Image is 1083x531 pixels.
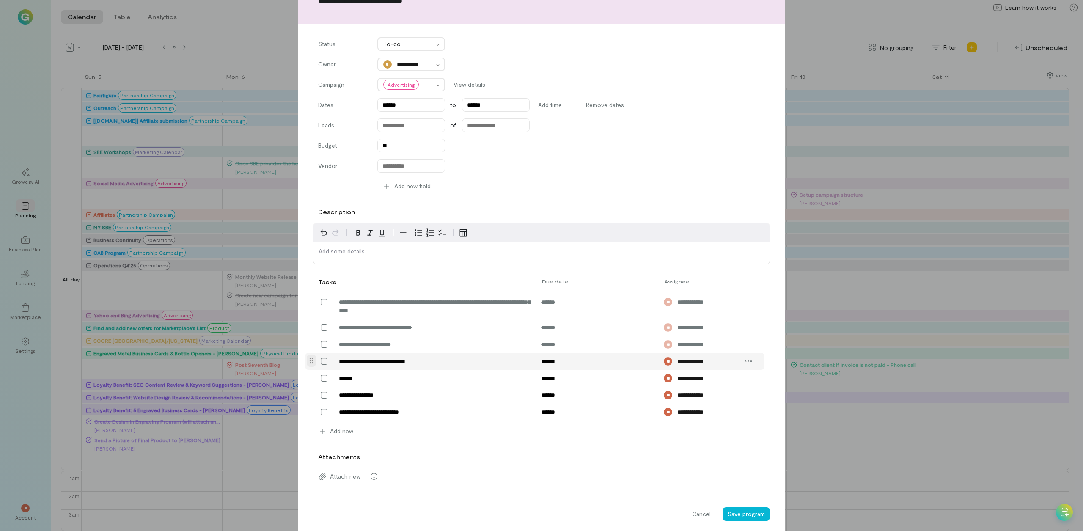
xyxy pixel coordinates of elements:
label: Leads [318,121,369,132]
div: editable markdown [313,242,770,264]
div: Due date [537,278,659,285]
label: Budget [318,141,369,152]
button: Numbered list [424,227,436,239]
span: Save program [728,510,765,517]
div: Tasks [318,278,334,286]
div: toggle group [412,227,448,239]
span: Add new field [394,182,431,190]
span: of [450,121,456,129]
span: Add time [538,101,562,109]
button: Undo ⌘Z [318,227,330,239]
span: Attach new [330,472,360,481]
div: Assignee [659,278,740,285]
button: Underline [376,227,388,239]
span: Remove dates [586,101,624,109]
span: to [450,101,456,109]
label: Status [318,40,369,51]
button: Bold [352,227,364,239]
label: Vendor [318,162,369,173]
div: Attach new [313,468,770,485]
span: Add new [330,427,353,435]
span: Cancel [692,510,711,518]
button: Check list [436,227,448,239]
label: Description [318,208,355,216]
button: Bulleted list [412,227,424,239]
button: Italic [364,227,376,239]
label: Owner [318,60,369,71]
button: Save program [723,507,770,521]
span: View details [454,80,485,89]
label: Dates [318,101,369,109]
label: Campaign [318,80,369,91]
label: Attachments [318,453,360,461]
